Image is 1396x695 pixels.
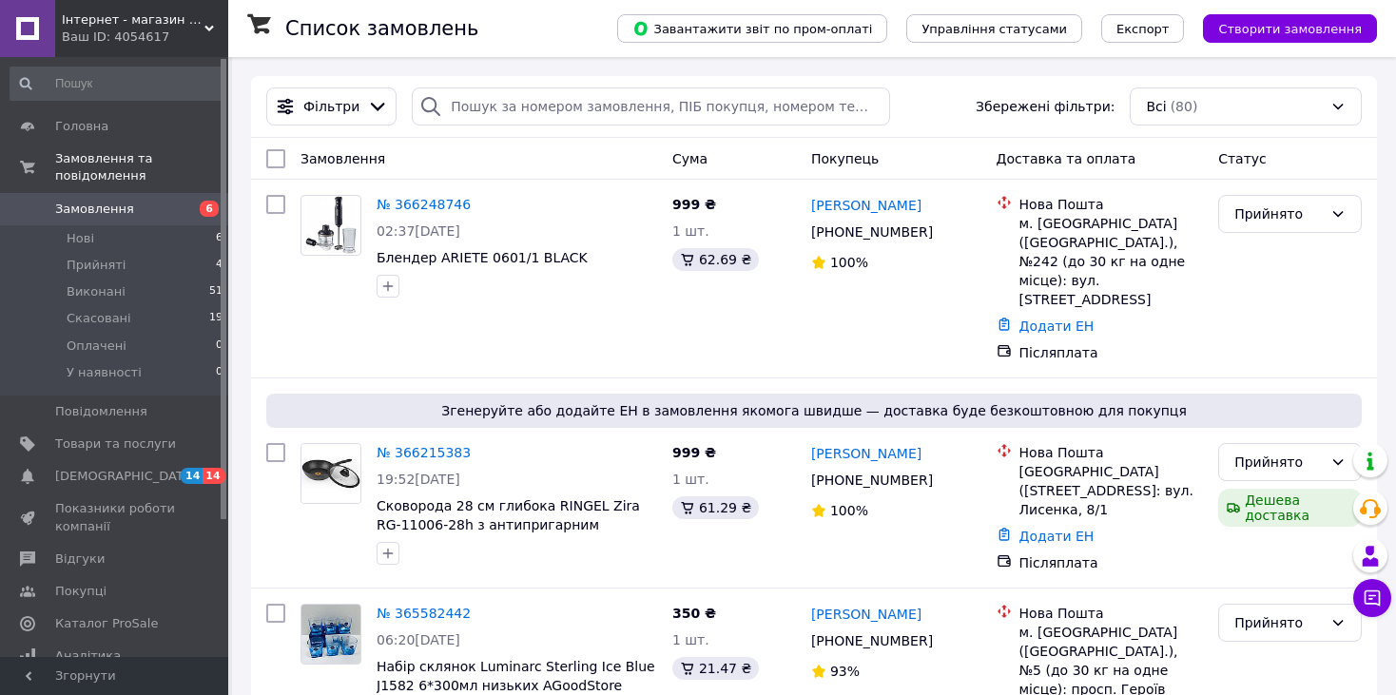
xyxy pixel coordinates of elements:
span: Експорт [1116,22,1170,36]
span: 100% [830,503,868,518]
div: Нова Пошта [1019,195,1204,214]
button: Чат з покупцем [1353,579,1391,617]
input: Пошук [10,67,224,101]
span: 19:52[DATE] [377,472,460,487]
a: Блендер ARIETE 0601/1 BLACK [377,250,588,265]
span: Замовлення [301,151,385,166]
a: № 366215383 [377,445,471,460]
span: Cума [672,151,708,166]
div: Ваш ID: 4054617 [62,29,228,46]
span: 93% [830,664,860,679]
span: 14 [181,468,203,484]
span: Покупець [811,151,879,166]
div: [PHONE_NUMBER] [807,219,937,245]
button: Експорт [1101,14,1185,43]
span: Згенеруйте або додайте ЕН в замовлення якомога швидше — доставка буде безкоштовною для покупця [274,401,1354,420]
span: 999 ₴ [672,197,716,212]
div: Нова Пошта [1019,443,1204,462]
span: Всі [1146,97,1166,116]
a: Фото товару [301,443,361,504]
a: [PERSON_NAME] [811,605,921,624]
span: 350 ₴ [672,606,716,621]
span: Доставка та оплата [997,151,1136,166]
span: 06:20[DATE] [377,632,460,647]
span: Товари та послуги [55,435,176,453]
span: 999 ₴ [672,445,716,460]
div: 62.69 ₴ [672,248,759,271]
span: 0 [216,364,223,381]
span: Повідомлення [55,403,147,420]
div: Нова Пошта [1019,604,1204,623]
span: Інтернет - магазин «Все для дому» [62,11,204,29]
a: № 365582442 [377,606,471,621]
div: Прийнято [1234,452,1323,473]
div: [PHONE_NUMBER] [807,467,937,493]
span: Відгуки [55,550,105,568]
button: Завантажити звіт по пром-оплаті [617,14,887,43]
button: Створити замовлення [1203,14,1377,43]
button: Управління статусами [906,14,1082,43]
span: Статус [1218,151,1267,166]
div: [GEOGRAPHIC_DATA] ([STREET_ADDRESS]: вул. Лисенка, 8/1 [1019,462,1204,519]
span: Управління статусами [921,22,1067,36]
span: 0 [216,338,223,355]
span: Замовлення та повідомлення [55,150,228,184]
input: Пошук за номером замовлення, ПІБ покупця, номером телефону, Email, номером накладної [412,87,890,125]
span: 1 шт. [672,472,709,487]
span: (80) [1171,99,1198,114]
span: 100% [830,255,868,270]
span: Нові [67,230,94,247]
span: 19 [209,310,223,327]
span: Аналітика [55,647,121,665]
span: Фільтри [303,97,359,116]
a: Додати ЕН [1019,319,1095,334]
span: Завантажити звіт по пром-оплаті [632,20,872,37]
div: Прийнято [1234,203,1323,224]
span: Прийняті [67,257,126,274]
h1: Список замовлень [285,17,478,40]
span: 1 шт. [672,223,709,239]
a: [PERSON_NAME] [811,444,921,463]
span: 1 шт. [672,632,709,647]
span: 6 [200,201,219,217]
span: Скасовані [67,310,131,327]
img: Фото товару [301,605,360,664]
a: № 366248746 [377,197,471,212]
span: 51 [209,283,223,300]
a: Сковорода 28 см глибока RINGEL Zira RG-11006-28h з антипригарним покриттям зі скляною кришкою. УВ... [377,498,640,570]
span: Показники роботи компанії [55,500,176,534]
span: Збережені фільтри: [976,97,1115,116]
span: Головна [55,118,108,135]
div: [PHONE_NUMBER] [807,627,937,654]
div: Дешева доставка [1218,489,1362,527]
a: Набір склянок Luminarc Sterling Ice Blue J1582 6*300мл низьких AGoodStore [377,659,655,693]
img: Фото товару [301,444,360,503]
span: Замовлення [55,201,134,218]
span: Оплачені [67,338,126,355]
span: 02:37[DATE] [377,223,460,239]
a: Створити замовлення [1184,20,1377,35]
div: Післяплата [1019,343,1204,362]
a: Фото товару [301,195,361,256]
div: Післяплата [1019,553,1204,572]
a: [PERSON_NAME] [811,196,921,215]
div: 61.29 ₴ [672,496,759,519]
span: Створити замовлення [1218,22,1362,36]
span: Виконані [67,283,126,300]
div: 21.47 ₴ [672,657,759,680]
a: Фото товару [301,604,361,665]
span: 4 [216,257,223,274]
span: 14 [203,468,224,484]
div: м. [GEOGRAPHIC_DATA] ([GEOGRAPHIC_DATA].), №242 (до 30 кг на одне місце): вул. [STREET_ADDRESS] [1019,214,1204,309]
span: 6 [216,230,223,247]
span: У наявності [67,364,142,381]
div: Прийнято [1234,612,1323,633]
span: [DEMOGRAPHIC_DATA] [55,468,196,485]
span: Покупці [55,583,107,600]
img: Фото товару [305,196,356,255]
span: Каталог ProSale [55,615,158,632]
a: Додати ЕН [1019,529,1095,544]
